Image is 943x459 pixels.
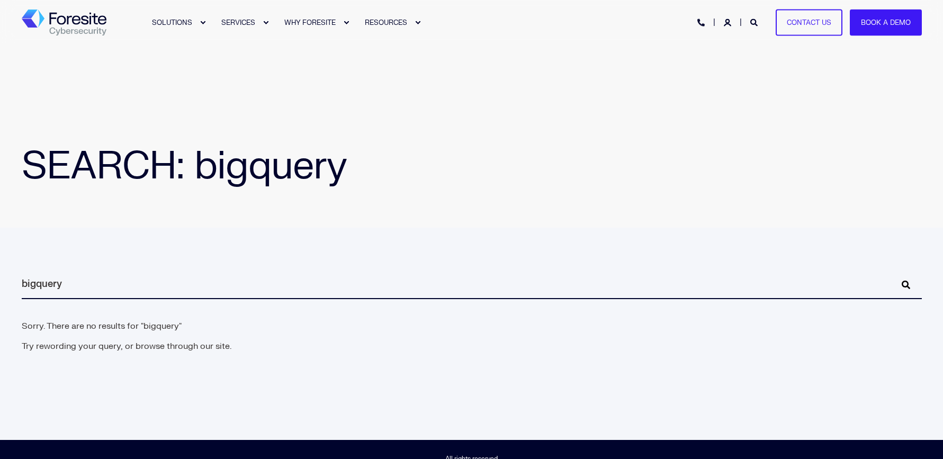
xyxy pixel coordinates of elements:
a: Back to Home [22,10,106,36]
a: Book a Demo [850,9,922,36]
span: SOLUTIONS [152,18,192,26]
span: WHY FORESITE [284,18,336,26]
div: Expand RESOURCES [415,20,421,26]
div: Expand SERVICES [263,20,269,26]
p: Try rewording your query, or browse through our site. [22,340,922,352]
div: Expand WHY FORESITE [343,20,349,26]
a: Contact Us [776,9,842,36]
input: Search [22,270,922,299]
button: Perform Search [900,278,912,291]
p: Sorry. There are no results for "bigquery" [22,320,922,332]
a: Open Search [750,17,760,26]
a: Login [724,17,733,26]
span: SEARCH: bigquery [22,142,347,191]
div: Expand SOLUTIONS [200,20,206,26]
span: RESOURCES [365,18,407,26]
img: Foresite logo, a hexagon shape of blues with a directional arrow to the right hand side, and the ... [22,10,106,36]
